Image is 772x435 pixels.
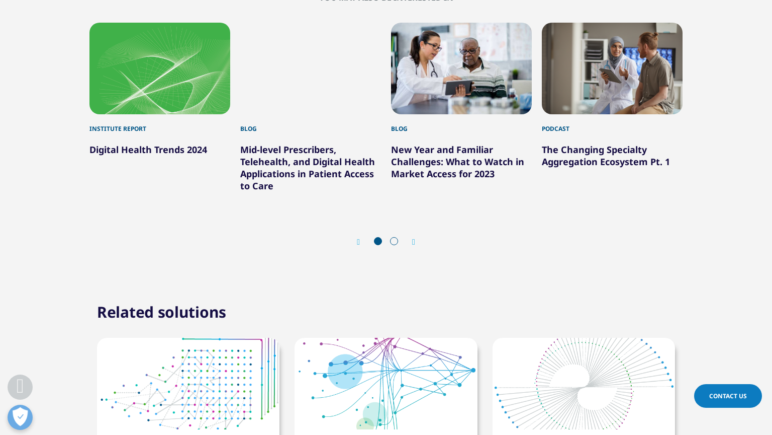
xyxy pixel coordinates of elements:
[8,405,33,430] button: Open Preferences
[89,143,207,156] a: Digital Health Trends 2024
[240,143,375,192] a: Mid-level Prescribers, Telehealth, and Digital Health Applications in Patient Access to Care
[542,114,683,133] div: Podcast
[542,143,670,168] a: The Changing Specialty Aggregation Ecosystem Pt. 1
[391,114,532,133] div: Blog
[357,237,370,247] div: Previous slide
[542,23,683,192] div: 4 / 6
[89,114,230,133] div: Institute Report
[402,237,415,247] div: Next slide
[89,23,230,192] div: 1 / 6
[391,23,532,192] div: 3 / 6
[240,114,381,133] div: Blog
[391,143,524,180] a: New Year and Familiar Challenges: What to Watch in Market Access for 2023
[709,392,747,400] span: Contact Us
[240,23,381,192] div: 2 / 6
[694,384,762,408] a: Contact Us
[97,302,226,322] h2: Related solutions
